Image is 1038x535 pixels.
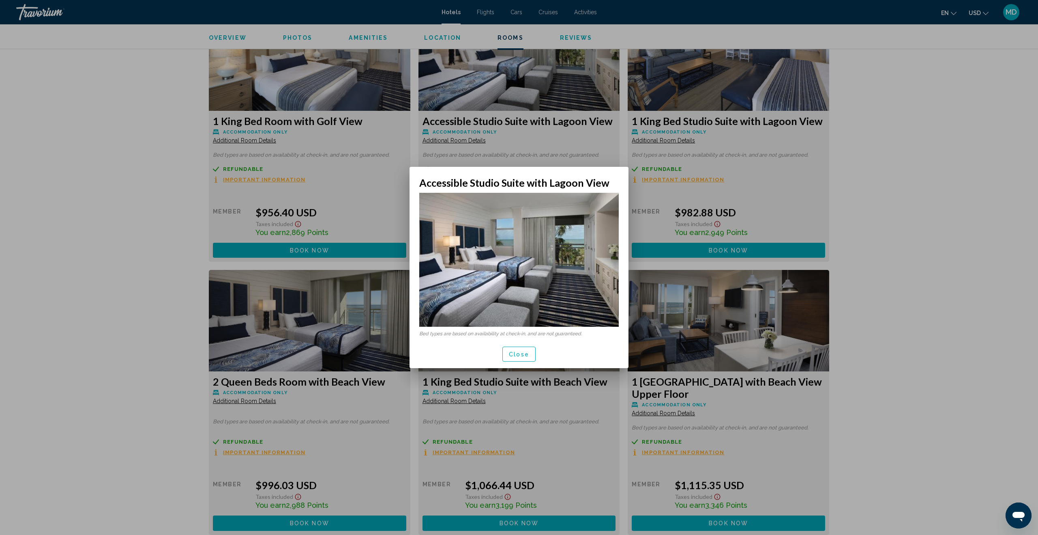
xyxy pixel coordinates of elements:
[502,347,536,362] button: Close
[419,193,619,327] img: d2ceb26d-8a96-41ba-a9e9-6d83a1ea77d1.jpeg
[419,177,619,189] h2: Accessible Studio Suite with Lagoon View
[509,351,529,358] span: Close
[1006,503,1032,529] iframe: Button to launch messaging window
[419,331,619,337] p: Bed types are based on availability at check-in, and are not guaranteed.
